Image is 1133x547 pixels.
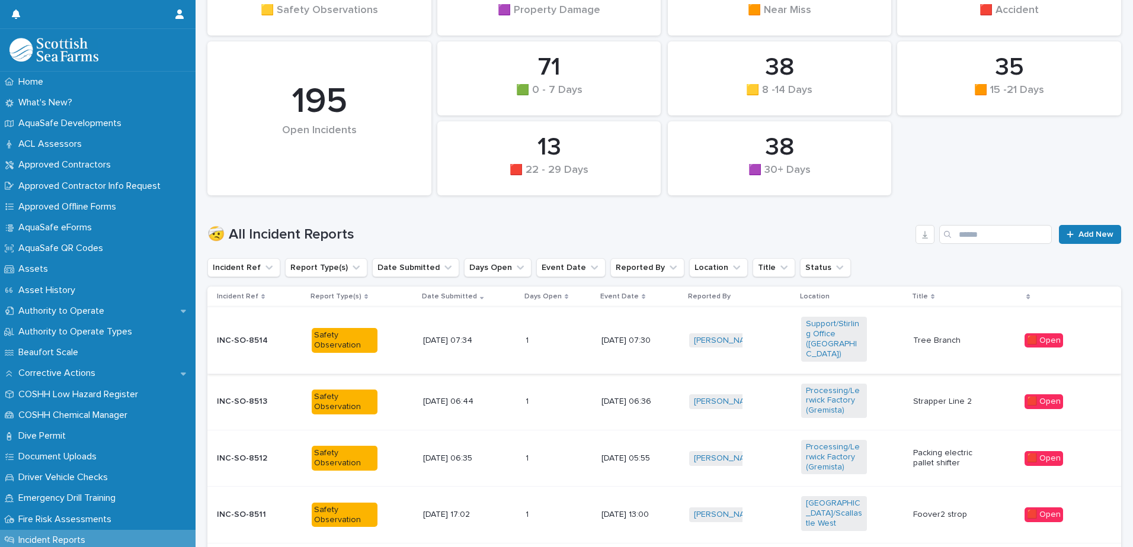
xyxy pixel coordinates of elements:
div: 🟪 30+ Days [688,164,872,189]
div: 🟥 Open [1025,333,1063,348]
tr: INC-SO-8513Safety Observation[DATE] 06:4411 [DATE] 06:36[PERSON_NAME] Processing/Lerwick Factory ... [207,374,1121,430]
div: 🟧 Near Miss [688,4,872,29]
div: 71 [457,53,641,82]
p: 1 [526,333,531,346]
div: Safety Observation [312,328,377,353]
button: Date Submitted [372,258,459,277]
a: Processing/Lerwick Factory (Gremista) [806,442,862,472]
p: Tree Branch [913,336,979,346]
div: 🟥 Accident [917,4,1101,29]
div: 38 [688,53,872,82]
a: [PERSON_NAME] [694,510,758,520]
p: COSHH Low Hazard Register [14,389,148,400]
p: Corrective Actions [14,368,105,379]
div: 🟥 Open [1025,507,1063,522]
p: Strapper Line 2 [913,397,979,407]
a: [PERSON_NAME] [694,453,758,464]
div: Safety Observation [312,503,377,527]
a: Processing/Lerwick Factory (Gremista) [806,386,862,416]
p: [DATE] 07:30 [601,336,667,346]
p: Foover2 strop [913,510,979,520]
p: COSHH Chemical Manager [14,410,137,421]
div: 🟥 22 - 29 Days [457,164,641,189]
p: Location [800,290,830,303]
p: Fire Risk Assessments [14,514,121,525]
div: 35 [917,53,1101,82]
p: [DATE] 06:44 [423,397,489,407]
p: Asset History [14,285,85,296]
p: Packing electric pallet shifter [913,448,979,468]
button: Report Type(s) [285,258,367,277]
button: Status [800,258,851,277]
div: 🟥 Open [1025,451,1063,466]
p: [DATE] 05:55 [601,453,667,464]
button: Location [689,258,748,277]
p: Authority to Operate Types [14,326,142,337]
p: [DATE] 13:00 [601,510,667,520]
p: INC-SO-8514 [217,336,283,346]
div: 🟪 Property Damage [457,4,641,29]
div: Open Incidents [228,124,411,162]
p: Title [912,290,928,303]
p: Home [14,76,53,88]
tr: INC-SO-8512Safety Observation[DATE] 06:3511 [DATE] 05:55[PERSON_NAME] Processing/Lerwick Factory ... [207,430,1121,486]
button: Title [753,258,795,277]
p: [DATE] 06:35 [423,453,489,464]
p: Reported By [688,290,731,303]
a: [GEOGRAPHIC_DATA]/Scallastle West [806,498,862,528]
p: AquaSafe QR Codes [14,243,113,254]
input: Search [939,225,1052,244]
p: ACL Assessors [14,139,91,150]
span: Add New [1078,230,1113,239]
div: Safety Observation [312,390,377,414]
p: [DATE] 06:36 [601,397,667,407]
div: 🟩 0 - 7 Days [457,84,641,109]
p: 1 [526,451,531,464]
tr: INC-SO-8514Safety Observation[DATE] 07:3411 [DATE] 07:30[PERSON_NAME] Support/Stirling Office ([G... [207,307,1121,374]
p: Event Date [600,290,639,303]
p: Dive Permit [14,430,75,442]
p: [DATE] 07:34 [423,336,489,346]
p: Date Submitted [422,290,477,303]
p: Document Uploads [14,451,106,462]
div: 🟨 8 -14 Days [688,84,872,109]
div: Safety Observation [312,446,377,471]
p: Report Type(s) [311,290,361,303]
p: Emergency Drill Training [14,493,125,504]
h1: 🤕 All Incident Reports [207,226,911,243]
div: 38 [688,133,872,162]
p: INC-SO-8512 [217,453,283,464]
div: 195 [228,81,411,123]
a: Support/Stirling Office ([GEOGRAPHIC_DATA]) [806,319,862,359]
button: Days Open [464,258,532,277]
tr: INC-SO-8511Safety Observation[DATE] 17:0211 [DATE] 13:00[PERSON_NAME] [GEOGRAPHIC_DATA]/Scallastl... [207,487,1121,543]
p: AquaSafe Developments [14,118,131,129]
div: 🟥 Open [1025,394,1063,409]
p: Authority to Operate [14,305,114,317]
button: Incident Ref [207,258,280,277]
a: Add New [1059,225,1121,244]
p: Beaufort Scale [14,347,88,358]
p: Incident Ref [217,290,258,303]
button: Event Date [536,258,606,277]
p: Driver Vehicle Checks [14,472,117,483]
p: 1 [526,394,531,407]
p: Approved Offline Forms [14,201,126,213]
p: 1 [526,507,531,520]
p: INC-SO-8511 [217,510,283,520]
p: Approved Contractors [14,159,120,170]
button: Reported By [610,258,684,277]
p: What's New? [14,97,82,108]
p: [DATE] 17:02 [423,510,489,520]
div: 13 [457,133,641,162]
div: 🟧 15 -21 Days [917,84,1101,109]
p: Assets [14,263,57,275]
a: [PERSON_NAME] [694,397,758,407]
img: bPIBxiqnSb2ggTQWdOVV [9,38,98,62]
div: 🟨 Safety Observations [228,4,411,29]
a: [PERSON_NAME] [694,336,758,346]
p: Days Open [524,290,562,303]
p: INC-SO-8513 [217,397,283,407]
p: Approved Contractor Info Request [14,181,170,192]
